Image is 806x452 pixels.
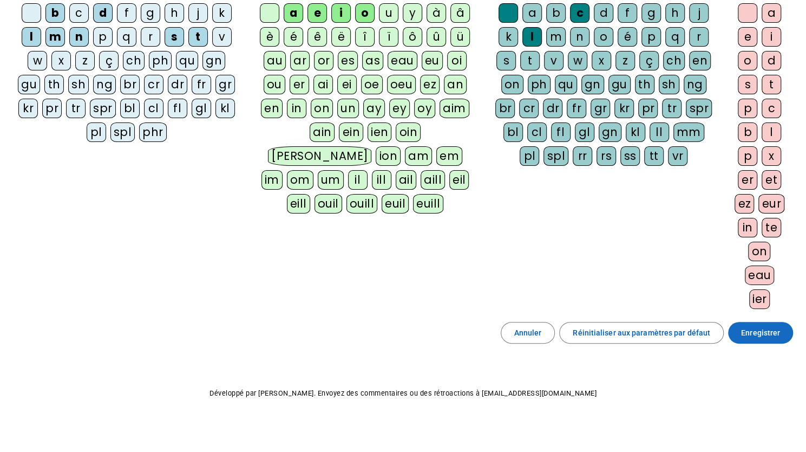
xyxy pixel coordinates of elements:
div: oi [447,51,467,70]
div: s [165,27,184,47]
div: o [738,51,757,70]
div: x [762,146,781,166]
div: spl [110,122,135,142]
div: c [69,3,89,23]
div: fl [551,122,571,142]
div: é [618,27,637,47]
div: ay [363,99,385,118]
div: euill [413,194,443,214]
div: er [290,75,309,94]
div: gu [608,75,631,94]
div: im [261,170,283,190]
div: pl [87,122,106,142]
div: ez [420,75,440,94]
div: l [522,27,542,47]
div: dr [543,99,562,118]
div: te [762,218,781,237]
div: ü [450,27,470,47]
div: c [570,3,589,23]
div: ç [639,51,659,70]
div: on [748,242,770,261]
div: um [318,170,344,190]
div: k [499,27,518,47]
div: qu [176,51,198,70]
div: b [738,122,757,142]
div: ain [310,122,335,142]
div: au [264,51,286,70]
div: am [405,146,432,166]
div: û [427,27,446,47]
div: oeu [387,75,416,94]
div: ai [313,75,333,94]
div: br [120,75,140,94]
div: spl [543,146,568,166]
div: kl [215,99,235,118]
div: l [22,27,41,47]
span: Réinitialiser aux paramètres par défaut [573,326,710,339]
div: es [338,51,358,70]
div: fr [192,75,211,94]
div: kr [614,99,634,118]
div: pl [520,146,539,166]
button: Enregistrer [728,322,793,344]
div: ar [290,51,310,70]
div: s [496,51,516,70]
div: r [689,27,709,47]
div: u [379,3,398,23]
div: ey [389,99,410,118]
div: t [188,27,208,47]
div: sh [659,75,679,94]
div: ll [650,122,669,142]
div: kr [18,99,38,118]
div: n [69,27,89,47]
div: gr [215,75,235,94]
div: kl [626,122,645,142]
div: b [45,3,65,23]
div: gn [599,122,621,142]
div: on [501,75,523,94]
div: ë [331,27,351,47]
div: ei [337,75,357,94]
div: ez [735,194,754,214]
div: in [738,218,757,237]
div: z [615,51,635,70]
div: f [618,3,637,23]
div: qu [555,75,577,94]
div: b [546,3,566,23]
div: fl [168,99,187,118]
div: î [355,27,375,47]
div: w [568,51,587,70]
div: cl [144,99,163,118]
div: v [212,27,232,47]
div: cr [144,75,163,94]
div: p [641,27,661,47]
div: s [738,75,757,94]
div: ô [403,27,422,47]
div: e [307,3,327,23]
div: as [362,51,383,70]
div: è [260,27,279,47]
div: ng [93,75,116,94]
div: euil [382,194,409,214]
div: ph [149,51,172,70]
div: z [75,51,95,70]
div: pr [638,99,658,118]
div: oe [361,75,383,94]
div: sh [68,75,89,94]
div: th [44,75,64,94]
div: en [689,51,711,70]
div: em [436,146,462,166]
div: mm [673,122,704,142]
div: ç [99,51,119,70]
div: o [355,3,375,23]
div: gu [18,75,40,94]
div: gn [202,51,225,70]
div: eau [388,51,417,70]
div: aim [440,99,469,118]
div: l [762,122,781,142]
div: p [738,146,757,166]
div: ï [379,27,398,47]
div: phr [139,122,167,142]
div: oy [414,99,435,118]
div: ien [368,122,392,142]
